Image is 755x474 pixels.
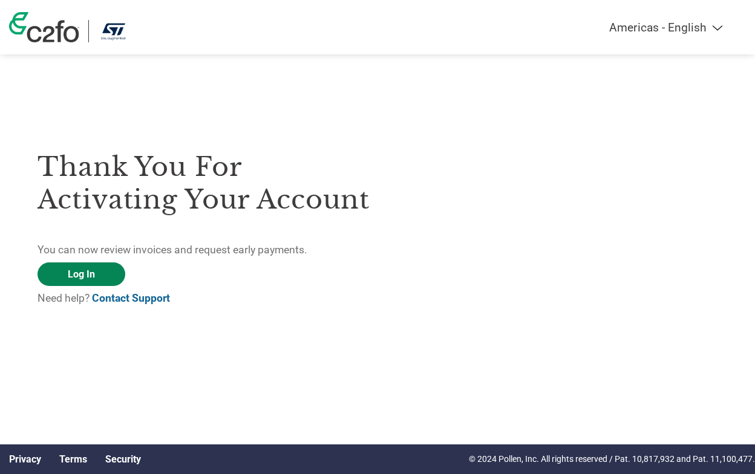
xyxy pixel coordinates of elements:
p: © 2024 Pollen, Inc. All rights reserved / Pat. 10,817,932 and Pat. 11,100,477. [469,453,755,466]
a: Contact Support [92,292,170,304]
a: Terms [59,453,87,465]
h3: Thank you for activating your account [38,151,377,216]
p: Need help? [38,290,377,306]
img: STMicroelectronics [98,20,128,42]
p: You can now review invoices and request early payments. [38,242,377,258]
a: Log In [38,262,125,286]
a: Security [105,453,141,465]
a: Privacy [9,453,41,465]
img: c2fo logo [9,12,79,42]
